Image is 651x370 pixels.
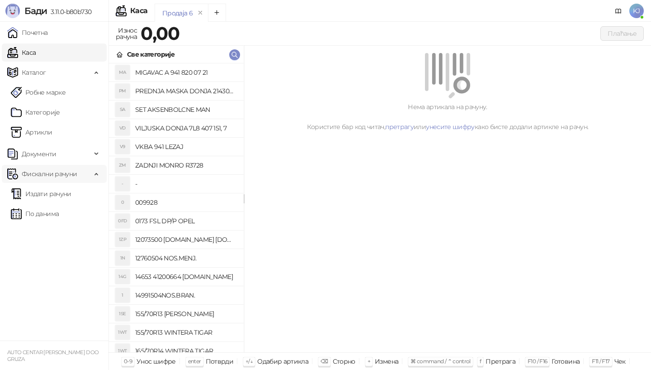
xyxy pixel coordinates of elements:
[22,165,77,183] span: Фискални рачуни
[115,139,130,154] div: V9
[385,123,414,131] a: претрагу
[115,307,130,321] div: 1SE
[135,177,236,191] h4: -
[135,288,236,303] h4: 14991504NOS.BRAN.
[245,358,253,365] span: ↑/↓
[410,358,471,365] span: ⌘ command / ⌃ control
[486,356,515,367] div: Претрага
[47,8,91,16] span: 3.11.0-b80b730
[115,344,130,358] div: 1WT
[552,356,580,367] div: Готовина
[321,358,328,365] span: ⌫
[11,83,66,101] a: Робне марке
[600,26,644,41] button: Плаћање
[592,358,609,365] span: F11 / F17
[206,356,234,367] div: Потврди
[115,214,130,228] div: 0FD
[135,325,236,340] h4: 155/70R13 WINTERA TIGAR
[135,251,236,265] h4: 12760504 NOS.MENJ.
[115,84,130,98] div: PM
[130,7,147,14] div: Каса
[135,269,236,284] h4: 14653 41200664 [DOMAIN_NAME]
[135,344,236,358] h4: 165/70R14 WINTERA TIGAR
[257,356,308,367] div: Одабир артикла
[135,102,236,117] h4: SET AKSENBOLCNE MAN
[135,214,236,228] h4: 0173 FSL DP/P OPEL
[528,358,547,365] span: F10 / F16
[208,4,226,22] button: Add tab
[141,22,179,44] strong: 0,00
[11,185,71,203] a: Издати рачуни
[115,288,130,303] div: 1
[115,251,130,265] div: 1N
[11,205,59,223] a: По данима
[115,195,130,210] div: 0
[162,8,193,18] div: Продаја 6
[115,102,130,117] div: SA
[115,269,130,284] div: 14G
[115,232,130,247] div: 1ZP
[333,356,355,367] div: Сторно
[115,177,130,191] div: -
[114,24,139,43] div: Износ рачуна
[194,9,206,17] button: remove
[255,102,640,132] div: Нема артикала на рачуну. Користите бар код читач, или како бисте додали артикле на рачун.
[135,307,236,321] h4: 155/70R13 [PERSON_NAME]
[188,358,201,365] span: enter
[22,63,46,82] span: Каталог
[135,121,236,135] h4: VILJUSKA DONJA 7L8 407 151, 7
[375,356,398,367] div: Измена
[137,356,176,367] div: Унос шифре
[368,358,370,365] span: +
[135,65,236,80] h4: MIGAVAC A 941 820 07 21
[7,24,48,42] a: Почетна
[127,49,175,59] div: Све категорије
[426,123,475,131] a: унесите шифру
[135,139,236,154] h4: VKBA 941 LEZAJ
[135,195,236,210] h4: 009928
[135,158,236,173] h4: ZADNJI MONRO R3728
[135,232,236,247] h4: 12073500 [DOMAIN_NAME] [DOMAIN_NAME]
[124,358,132,365] span: 0-9
[5,4,20,18] img: Logo
[22,145,56,163] span: Документи
[135,84,236,98] h4: PREDNJA MASKA DONJA 21430596
[11,123,52,141] a: ArtikliАртикли
[629,4,644,18] span: KJ
[109,63,244,352] div: grid
[115,158,130,173] div: ZM
[614,356,626,367] div: Чек
[480,358,481,365] span: f
[7,43,36,62] a: Каса
[24,5,47,16] span: Бади
[611,4,626,18] a: Документација
[11,103,60,121] a: Категорије
[115,325,130,340] div: 1WT
[115,65,130,80] div: MA
[115,121,130,135] div: VD
[7,349,99,362] small: AUTO CENTAR [PERSON_NAME] DOO GRUZA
